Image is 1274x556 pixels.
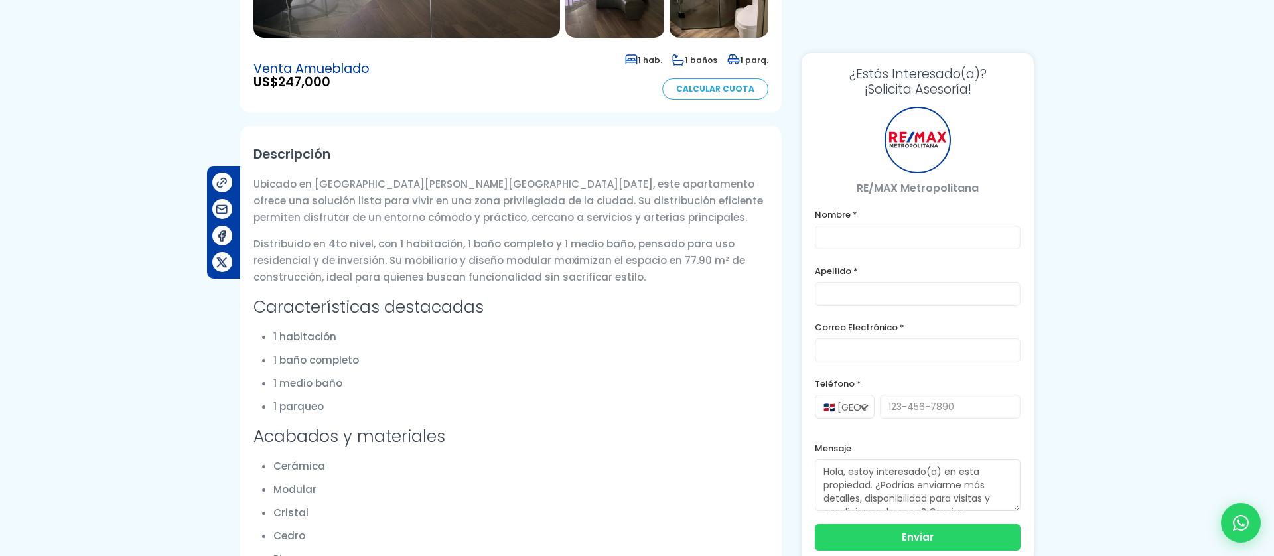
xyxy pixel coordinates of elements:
[215,202,229,216] img: Compartir
[815,524,1021,551] button: Enviar
[815,180,1021,196] p: RE/MAX Metropolitana
[815,440,1021,456] label: Mensaje
[273,328,768,345] li: 1 habitación
[815,319,1021,336] label: Correo Electrónico *
[727,54,768,66] span: 1 parq.
[273,375,768,391] li: 1 medio baño
[253,176,768,226] p: Ubicado en [GEOGRAPHIC_DATA][PERSON_NAME][GEOGRAPHIC_DATA][DATE], este apartamento ofrece una sol...
[253,236,768,285] p: Distribuido en 4to nivel, con 1 habitación, 1 baño completo y 1 medio baño, pensado para uso resi...
[253,62,370,76] span: Venta Amueblado
[815,263,1021,279] label: Apellido *
[625,54,662,66] span: 1 hab.
[662,78,768,100] a: Calcular Cuota
[815,459,1021,511] textarea: Hola, estoy interesado(a) en esta propiedad. ¿Podrías enviarme más detalles, disponibilidad para ...
[672,54,717,66] span: 1 baños
[215,229,229,243] img: Compartir
[278,73,330,91] span: 247,000
[215,255,229,269] img: Compartir
[253,295,768,318] h3: Características destacadas
[253,139,768,169] h2: Descripción
[815,206,1021,223] label: Nombre *
[815,66,1021,82] span: ¿Estás Interesado(a)?
[273,481,768,498] li: Modular
[815,66,1021,97] h3: ¡Solicita Asesoría!
[273,527,768,544] li: Cedro
[273,504,768,521] li: Cristal
[273,352,768,368] li: 1 baño completo
[273,458,768,474] li: Cerámica
[885,107,951,173] div: RE/MAX Metropolitana
[880,395,1021,419] input: 123-456-7890
[215,176,229,190] img: Compartir
[253,425,768,448] h3: Acabados y materiales
[273,398,768,415] li: 1 parqueo
[815,376,1021,392] label: Teléfono *
[253,76,370,89] span: US$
